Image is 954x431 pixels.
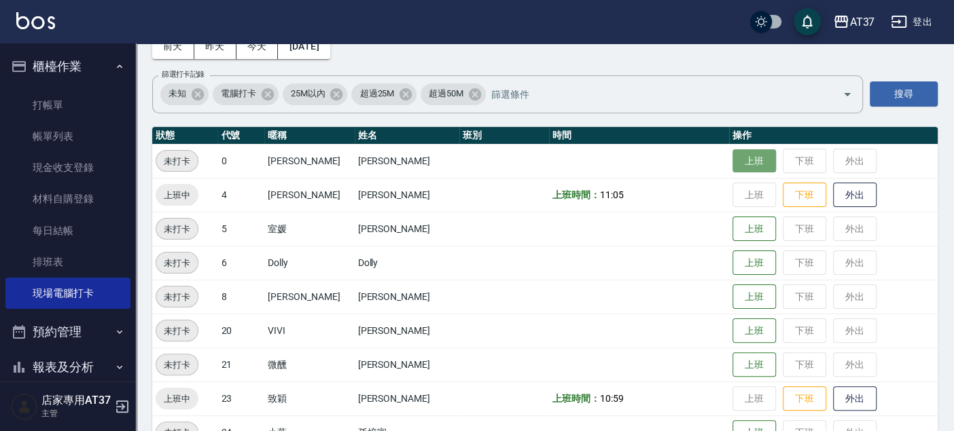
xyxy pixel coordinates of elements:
button: 搜尋 [870,81,938,107]
div: 未知 [160,83,209,105]
button: 外出 [833,183,877,208]
span: 超過50M [421,87,472,100]
button: 上班 [732,250,776,276]
td: 21 [217,348,264,381]
td: 8 [217,280,264,314]
td: Dolly [355,246,459,280]
button: 上班 [732,149,776,173]
td: 致穎 [264,381,354,415]
h5: 店家專用AT37 [41,394,111,407]
button: 櫃檯作業 [5,49,130,84]
span: 11:05 [600,189,624,200]
button: 外出 [833,386,877,411]
button: 報表及分析 [5,350,130,385]
td: VIVI [264,314,354,348]
button: 上班 [732,284,776,310]
span: 未打卡 [156,222,198,236]
td: 0 [217,144,264,178]
button: 上班 [732,318,776,343]
button: 前天 [152,34,194,59]
div: AT37 [849,14,874,31]
button: [DATE] [278,34,330,59]
a: 現場電腦打卡 [5,278,130,309]
td: 20 [217,314,264,348]
button: 上班 [732,217,776,242]
span: 未打卡 [156,324,198,338]
button: 下班 [783,386,826,411]
label: 篩選打卡記錄 [162,69,205,79]
span: 上班中 [156,188,198,202]
a: 排班表 [5,246,130,278]
td: [PERSON_NAME] [264,280,354,314]
a: 每日結帳 [5,215,130,246]
td: 6 [217,246,264,280]
button: 上班 [732,352,776,377]
th: 操作 [729,127,938,145]
th: 姓名 [355,127,459,145]
td: [PERSON_NAME] [355,212,459,246]
a: 打帳單 [5,90,130,121]
td: [PERSON_NAME] [355,144,459,178]
button: 下班 [783,183,826,208]
td: [PERSON_NAME] [264,178,354,212]
button: 昨天 [194,34,236,59]
span: 未打卡 [156,290,198,304]
b: 上班時間： [552,393,600,404]
td: [PERSON_NAME] [264,144,354,178]
td: [PERSON_NAME] [355,348,459,381]
p: 主管 [41,407,111,419]
th: 代號 [217,127,264,145]
div: 超過50M [421,83,486,105]
div: 25M以內 [283,83,348,105]
a: 帳單列表 [5,121,130,152]
td: 23 [217,381,264,415]
td: [PERSON_NAME] [355,178,459,212]
button: save [794,8,821,35]
span: 電腦打卡 [213,87,264,100]
span: 10:59 [600,393,624,404]
a: 現金收支登錄 [5,152,130,183]
td: Dolly [264,246,354,280]
span: 上班中 [156,392,198,406]
a: 材料自購登錄 [5,183,130,214]
td: [PERSON_NAME] [355,381,459,415]
button: AT37 [828,8,880,36]
td: [PERSON_NAME] [355,280,459,314]
div: 電腦打卡 [213,83,279,105]
button: 登出 [885,10,938,35]
div: 超過25M [351,83,417,105]
td: 5 [217,212,264,246]
span: 25M以內 [283,87,334,100]
span: 未打卡 [156,256,198,270]
span: 未打卡 [156,358,198,372]
td: [PERSON_NAME] [355,314,459,348]
span: 超過25M [351,87,402,100]
button: 預約管理 [5,314,130,350]
span: 未知 [160,87,194,100]
b: 上班時間： [552,189,600,200]
td: 室媛 [264,212,354,246]
th: 暱稱 [264,127,354,145]
button: Open [836,83,858,105]
img: Logo [16,12,55,29]
span: 未打卡 [156,154,198,168]
button: 今天 [236,34,279,59]
img: Person [11,393,38,420]
td: 微醺 [264,348,354,381]
th: 狀態 [152,127,217,145]
td: 4 [217,178,264,212]
input: 篩選條件 [488,82,819,106]
th: 時間 [549,127,729,145]
th: 班別 [459,127,549,145]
